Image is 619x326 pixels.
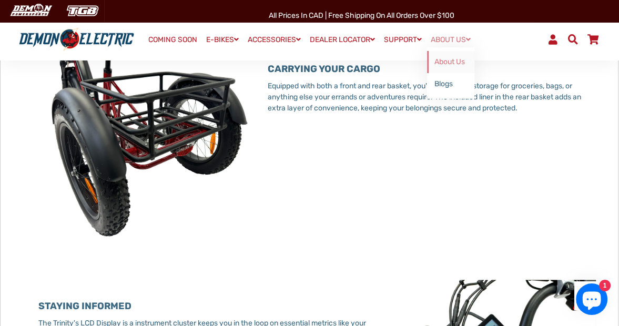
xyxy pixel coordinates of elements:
a: COMING SOON [145,33,201,47]
a: ACCESSORIES [244,32,305,47]
a: Blogs [427,73,474,95]
a: ABOUT US [427,32,474,47]
img: Dpt1_1.jpg [38,43,252,245]
img: TGB Canada [61,2,104,19]
p: Equipped with both a front and rear basket, you'll have ample storage for groceries, bags, or any... [268,80,596,114]
img: Demon Electric logo [16,27,137,51]
inbox-online-store-chat: Shopify online store chat [573,283,611,318]
span: All Prices in CAD | Free shipping on all orders over $100 [269,11,454,20]
h3: CARRYING YOUR CARGO [268,64,596,75]
h3: STAYING INFORMED [38,301,367,312]
a: SUPPORT [380,32,425,47]
a: E-BIKES [202,32,242,47]
a: DEALER LOCATOR [306,32,379,47]
img: Demon Electric [5,2,56,19]
a: About Us [427,51,474,73]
